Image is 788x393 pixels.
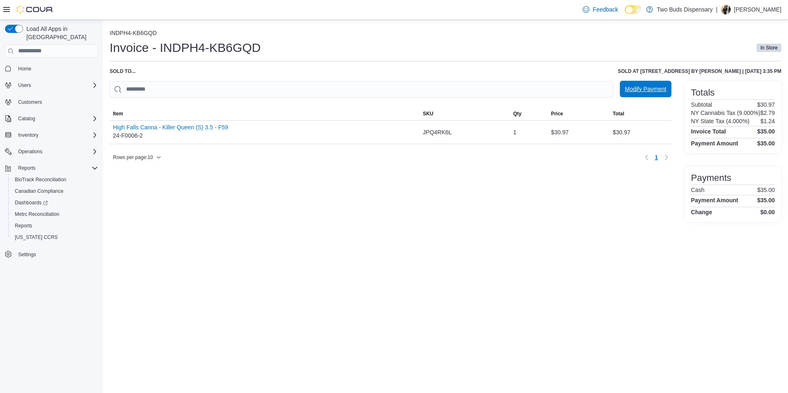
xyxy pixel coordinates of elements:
[625,5,642,14] input: Dark Mode
[757,128,775,135] h4: $35.00
[760,110,775,116] p: $2.79
[8,174,101,185] button: BioTrack Reconciliation
[661,152,671,162] button: Next page
[691,88,715,98] h3: Totals
[716,5,718,14] p: |
[12,186,98,196] span: Canadian Compliance
[8,185,101,197] button: Canadian Compliance
[15,176,66,183] span: BioTrack Reconciliation
[510,124,548,140] div: 1
[15,130,98,140] span: Inventory
[548,107,610,120] button: Price
[110,152,164,162] button: Rows per page:10
[18,251,36,258] span: Settings
[113,154,153,161] span: Rows per page : 10
[15,80,34,90] button: Users
[2,248,101,260] button: Settings
[2,80,101,91] button: Users
[12,232,61,242] a: [US_STATE] CCRS
[113,110,123,117] span: Item
[691,197,739,204] h4: Payment Amount
[18,132,38,138] span: Inventory
[510,107,548,120] button: Qty
[15,130,42,140] button: Inventory
[8,208,101,220] button: Metrc Reconciliation
[757,187,775,193] p: $35.00
[15,249,98,259] span: Settings
[579,1,621,18] a: Feedback
[734,5,781,14] p: [PERSON_NAME]
[691,173,732,183] h3: Payments
[15,211,59,218] span: Metrc Reconciliation
[420,107,510,120] button: SKU
[610,124,671,140] div: $30.97
[18,99,42,105] span: Customers
[15,163,98,173] span: Reports
[110,30,157,36] button: INDPH4-KB6GQD
[113,124,228,140] div: 24-F0006-2
[2,96,101,108] button: Customers
[691,140,739,147] h4: Payment Amount
[15,163,39,173] button: Reports
[15,97,98,107] span: Customers
[652,151,661,164] button: Page 1 of 1
[12,209,98,219] span: Metrc Reconciliation
[110,40,261,56] h1: Invoice - INDPH4-KB6GQD
[15,147,46,157] button: Operations
[8,220,101,232] button: Reports
[642,151,671,164] nav: Pagination for table: MemoryTable from EuiInMemoryTable
[15,222,32,229] span: Reports
[12,175,70,185] a: BioTrack Reconciliation
[110,81,613,98] input: This is a search bar. As you type, the results lower in the page will automatically filter.
[15,114,38,124] button: Catalog
[8,232,101,243] button: [US_STATE] CCRS
[15,114,98,124] span: Catalog
[110,30,781,38] nav: An example of EuiBreadcrumbs
[652,151,661,164] ul: Pagination for table: MemoryTable from EuiInMemoryTable
[760,209,775,215] h4: $0.00
[2,162,101,174] button: Reports
[610,107,671,120] button: Total
[593,5,618,14] span: Feedback
[757,44,781,52] span: In Store
[15,188,63,194] span: Canadian Compliance
[5,59,98,282] nav: Complex example
[15,80,98,90] span: Users
[691,101,712,108] h6: Subtotal
[15,250,39,260] a: Settings
[18,165,35,171] span: Reports
[620,81,671,97] button: Modify Payment
[625,85,666,93] span: Modify Payment
[110,107,420,120] button: Item
[12,198,51,208] a: Dashboards
[12,209,63,219] a: Metrc Reconciliation
[691,110,760,116] h6: NY Cannabis Tax (9.000%)
[691,187,705,193] h6: Cash
[691,128,726,135] h4: Invoice Total
[613,110,624,117] span: Total
[757,140,775,147] h4: $35.00
[12,186,67,196] a: Canadian Compliance
[423,110,433,117] span: SKU
[18,148,42,155] span: Operations
[2,146,101,157] button: Operations
[657,5,713,14] p: Two Buds Dispensary
[15,64,35,74] a: Home
[15,97,45,107] a: Customers
[548,124,610,140] div: $30.97
[15,234,58,241] span: [US_STATE] CCRS
[15,63,98,74] span: Home
[18,82,31,89] span: Users
[12,198,98,208] span: Dashboards
[760,118,775,124] p: $1.24
[513,110,521,117] span: Qty
[2,63,101,75] button: Home
[423,127,452,137] span: JPQ4RK6L
[12,232,98,242] span: Washington CCRS
[23,25,98,41] span: Load All Apps in [GEOGRAPHIC_DATA]
[618,68,781,75] h6: Sold at [STREET_ADDRESS] by [PERSON_NAME] | [DATE] 3:35 PM
[12,221,98,231] span: Reports
[691,209,712,215] h4: Change
[757,197,775,204] h4: $35.00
